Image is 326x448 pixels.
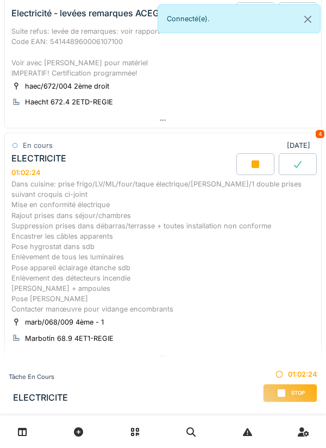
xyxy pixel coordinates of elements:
[11,8,159,18] div: Electricité - levées remarques ACEG
[9,372,68,382] div: Tâche en cours
[11,179,315,314] div: Dans cuisine: prise frigo/LV/ML/four/taque électrique/[PERSON_NAME]/1 double prises suivant croqu...
[25,97,113,107] div: Haecht 672.4 2ETD-REGIE
[23,140,53,151] div: En cours
[25,317,104,327] div: marb/068/009 4ème - 1
[158,4,321,33] div: Connecté(e).
[287,140,315,151] div: [DATE]
[296,5,320,34] button: Close
[316,130,324,138] div: 4
[291,389,305,397] span: Stop
[25,81,109,91] div: haec/672/004 2ème droit
[13,393,68,403] h3: ELECTRICITE
[11,26,315,78] div: Suite refus: levée de remarques: voir rapport Code EAN: 541448960006107100 Voir avec [PERSON_NAME...
[11,169,41,177] div: 01:02:24
[25,333,114,344] div: Marbotin 68.9 4ET1-REGIE
[263,369,317,379] div: 01:02:24
[11,153,66,164] div: ELECTRICITE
